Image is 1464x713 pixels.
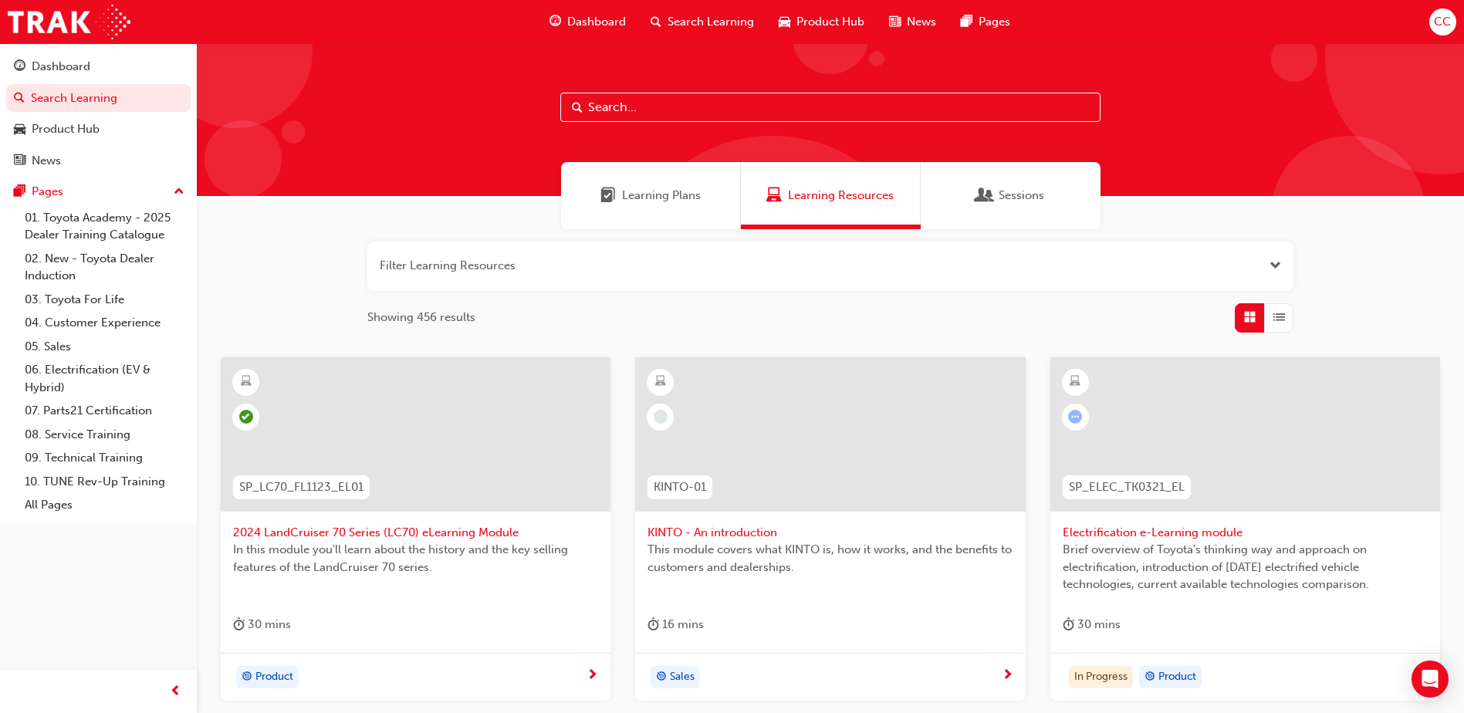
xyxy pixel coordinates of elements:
[766,6,877,38] a: car-iconProduct Hub
[14,185,25,199] span: pages-icon
[14,92,25,106] span: search-icon
[788,187,894,204] span: Learning Resources
[6,84,191,113] a: Search Learning
[651,12,661,32] span: search-icon
[6,177,191,206] button: Pages
[654,410,668,424] span: learningRecordVerb_NONE-icon
[1063,615,1121,634] div: 30 mins
[1270,257,1281,275] button: Open the filter
[647,541,1013,576] span: This module covers what KINTO is, how it works, and the benefits to customers and dealerships.
[1002,669,1013,683] span: next-icon
[19,470,191,494] a: 10. TUNE Rev-Up Training
[1429,8,1456,35] button: CC
[19,206,191,247] a: 01. Toyota Academy - 2025 Dealer Training Catalogue
[977,187,992,204] span: Sessions
[907,13,936,31] span: News
[239,478,363,496] span: SP_LC70_FL1123_EL01
[239,410,253,424] span: learningRecordVerb_PASS-icon
[587,669,598,683] span: next-icon
[647,615,659,634] span: duration-icon
[242,667,252,688] span: target-icon
[1158,668,1196,686] span: Product
[766,187,782,204] span: Learning Resources
[921,162,1101,229] a: SessionsSessions
[796,13,864,31] span: Product Hub
[1244,309,1256,326] span: Grid
[14,60,25,74] span: guage-icon
[1069,666,1133,689] div: In Progress
[32,183,63,201] div: Pages
[19,399,191,423] a: 07. Parts21 Certification
[19,358,191,399] a: 06. Electrification (EV & Hybrid)
[19,423,191,447] a: 08. Service Training
[948,6,1023,38] a: pages-iconPages
[779,12,790,32] span: car-icon
[668,13,754,31] span: Search Learning
[979,13,1010,31] span: Pages
[367,309,475,326] span: Showing 456 results
[1068,410,1082,424] span: learningRecordVerb_ATTEMPT-icon
[32,120,100,138] div: Product Hub
[233,615,291,634] div: 30 mins
[889,12,901,32] span: news-icon
[14,123,25,137] span: car-icon
[647,615,704,634] div: 16 mins
[654,478,706,496] span: KINTO-01
[647,524,1013,542] span: KINTO - An introduction
[961,12,972,32] span: pages-icon
[638,6,766,38] a: search-iconSearch Learning
[572,99,583,117] span: Search
[741,162,921,229] a: Learning ResourcesLearning Resources
[19,311,191,335] a: 04. Customer Experience
[549,12,561,32] span: guage-icon
[233,541,598,576] span: In this module you'll learn about the history and the key selling features of the LandCruiser 70 ...
[600,187,616,204] span: Learning Plans
[1063,524,1428,542] span: Electrification e-Learning module
[19,247,191,288] a: 02. New - Toyota Dealer Induction
[1070,372,1080,392] span: learningResourceType_ELEARNING-icon
[1050,357,1440,701] a: SP_ELEC_TK0321_ELElectrification e-Learning moduleBrief overview of Toyota’s thinking way and app...
[6,49,191,177] button: DashboardSearch LearningProduct HubNews
[19,335,191,359] a: 05. Sales
[241,372,252,392] span: learningResourceType_ELEARNING-icon
[1144,667,1155,688] span: target-icon
[622,187,701,204] span: Learning Plans
[656,667,667,688] span: target-icon
[19,288,191,312] a: 03. Toyota For Life
[32,152,61,170] div: News
[999,187,1044,204] span: Sessions
[221,357,610,701] a: SP_LC70_FL1123_EL012024 LandCruiser 70 Series (LC70) eLearning ModuleIn this module you'll learn ...
[170,682,181,701] span: prev-icon
[1069,478,1185,496] span: SP_ELEC_TK0321_EL
[233,524,598,542] span: 2024 LandCruiser 70 Series (LC70) eLearning Module
[19,493,191,517] a: All Pages
[567,13,626,31] span: Dashboard
[32,58,90,76] div: Dashboard
[635,357,1025,701] a: KINTO-01KINTO - An introductionThis module covers what KINTO is, how it works, and the benefits t...
[233,615,245,634] span: duration-icon
[655,372,666,392] span: learningResourceType_ELEARNING-icon
[670,668,695,686] span: Sales
[6,115,191,144] a: Product Hub
[1273,309,1285,326] span: List
[6,147,191,175] a: News
[1412,661,1449,698] div: Open Intercom Messenger
[1063,541,1428,593] span: Brief overview of Toyota’s thinking way and approach on electrification, introduction of [DATE] e...
[14,154,25,168] span: news-icon
[255,668,293,686] span: Product
[537,6,638,38] a: guage-iconDashboard
[174,182,184,202] span: up-icon
[877,6,948,38] a: news-iconNews
[8,5,130,39] img: Trak
[560,93,1101,122] input: Search...
[1063,615,1074,634] span: duration-icon
[6,52,191,81] a: Dashboard
[19,446,191,470] a: 09. Technical Training
[1434,13,1451,31] span: CC
[561,162,741,229] a: Learning PlansLearning Plans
